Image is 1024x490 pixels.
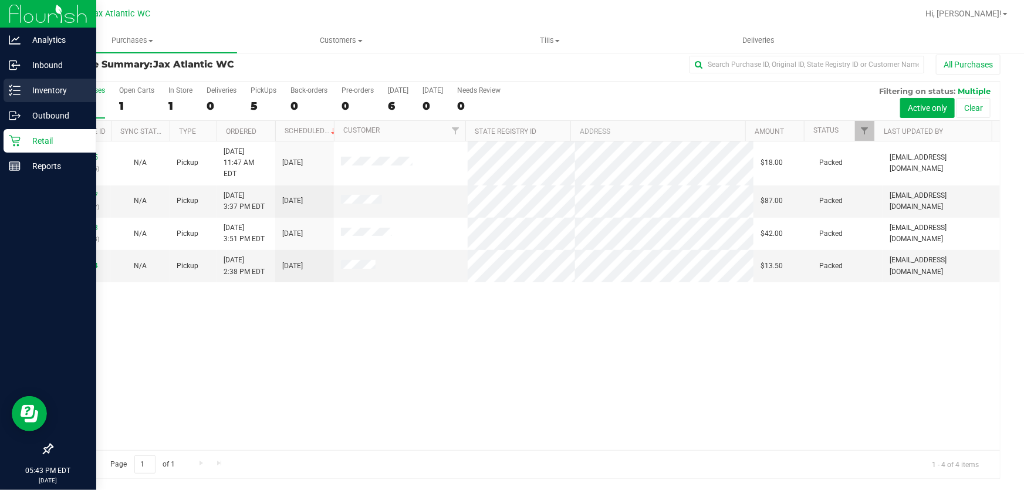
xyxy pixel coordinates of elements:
div: Back-orders [290,86,327,94]
input: Search Purchase ID, Original ID, State Registry ID or Customer Name... [690,56,924,73]
button: N/A [134,157,147,168]
span: [EMAIL_ADDRESS][DOMAIN_NAME] [890,190,993,212]
span: Pickup [177,228,198,239]
p: Inventory [21,83,91,97]
a: Tills [445,28,654,53]
iframe: Resource center [12,396,47,431]
span: [EMAIL_ADDRESS][DOMAIN_NAME] [890,222,993,245]
a: Amount [755,127,784,136]
div: 6 [388,99,408,113]
div: PickUps [251,86,276,94]
a: Deliveries [654,28,863,53]
a: Filter [855,121,874,141]
a: Type [179,127,196,136]
span: Multiple [958,86,991,96]
span: Not Applicable [134,262,147,270]
input: 1 [134,455,156,474]
div: 5 [251,99,276,113]
div: 0 [290,99,327,113]
span: [DATE] [282,228,303,239]
th: Address [570,121,745,141]
a: Status [813,126,839,134]
a: State Registry ID [475,127,536,136]
div: Pre-orders [342,86,374,94]
button: N/A [134,228,147,239]
span: Not Applicable [134,229,147,238]
a: Sync Status [120,127,165,136]
span: Jax Atlantic WC [89,9,150,19]
span: Packed [819,157,843,168]
div: 1 [168,99,192,113]
button: N/A [134,195,147,207]
div: 0 [423,99,443,113]
p: Analytics [21,33,91,47]
p: Outbound [21,109,91,123]
inline-svg: Reports [9,160,21,172]
span: Packed [819,195,843,207]
span: [DATE] [282,195,303,207]
div: 0 [457,99,501,113]
inline-svg: Inventory [9,85,21,96]
a: Customer [343,126,380,134]
span: $13.50 [761,261,783,272]
div: [DATE] [388,86,408,94]
span: [DATE] [282,261,303,272]
span: Pickup [177,157,198,168]
p: Inbound [21,58,91,72]
span: [DATE] [282,157,303,168]
a: Customers [237,28,446,53]
span: Page of 1 [100,455,185,474]
span: Pickup [177,261,198,272]
p: 05:43 PM EDT [5,465,91,476]
a: Ordered [226,127,256,136]
span: $42.00 [761,228,783,239]
span: $18.00 [761,157,783,168]
span: Tills [446,35,654,46]
span: Jax Atlantic WC [153,59,234,70]
inline-svg: Retail [9,135,21,147]
span: [EMAIL_ADDRESS][DOMAIN_NAME] [890,152,993,174]
span: Packed [819,228,843,239]
span: Packed [819,261,843,272]
inline-svg: Analytics [9,34,21,46]
button: N/A [134,261,147,272]
span: [DATE] 3:51 PM EDT [224,222,265,245]
inline-svg: Outbound [9,110,21,121]
span: 1 - 4 of 4 items [922,455,988,473]
a: Purchases [28,28,237,53]
a: Scheduled [285,127,338,135]
span: [DATE] 2:38 PM EDT [224,255,265,277]
span: Not Applicable [134,197,147,205]
div: 0 [207,99,236,113]
div: [DATE] [423,86,443,94]
span: [EMAIL_ADDRESS][DOMAIN_NAME] [890,255,993,277]
span: Hi, [PERSON_NAME]! [925,9,1002,18]
span: Pickup [177,195,198,207]
button: Active only [900,98,955,118]
a: Last Updated By [884,127,943,136]
div: In Store [168,86,192,94]
span: Purchases [28,35,237,46]
inline-svg: Inbound [9,59,21,71]
span: Filtering on status: [879,86,955,96]
a: Filter [446,121,465,141]
span: [DATE] 11:47 AM EDT [224,146,268,180]
p: Retail [21,134,91,148]
h3: Purchase Summary: [52,59,368,70]
span: Deliveries [727,35,791,46]
div: Deliveries [207,86,236,94]
span: [DATE] 3:37 PM EDT [224,190,265,212]
p: Reports [21,159,91,173]
button: All Purchases [936,55,1001,75]
div: Open Carts [119,86,154,94]
div: Needs Review [457,86,501,94]
span: $87.00 [761,195,783,207]
div: 1 [119,99,154,113]
span: Customers [238,35,445,46]
button: Clear [957,98,991,118]
span: Not Applicable [134,158,147,167]
p: [DATE] [5,476,91,485]
div: 0 [342,99,374,113]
